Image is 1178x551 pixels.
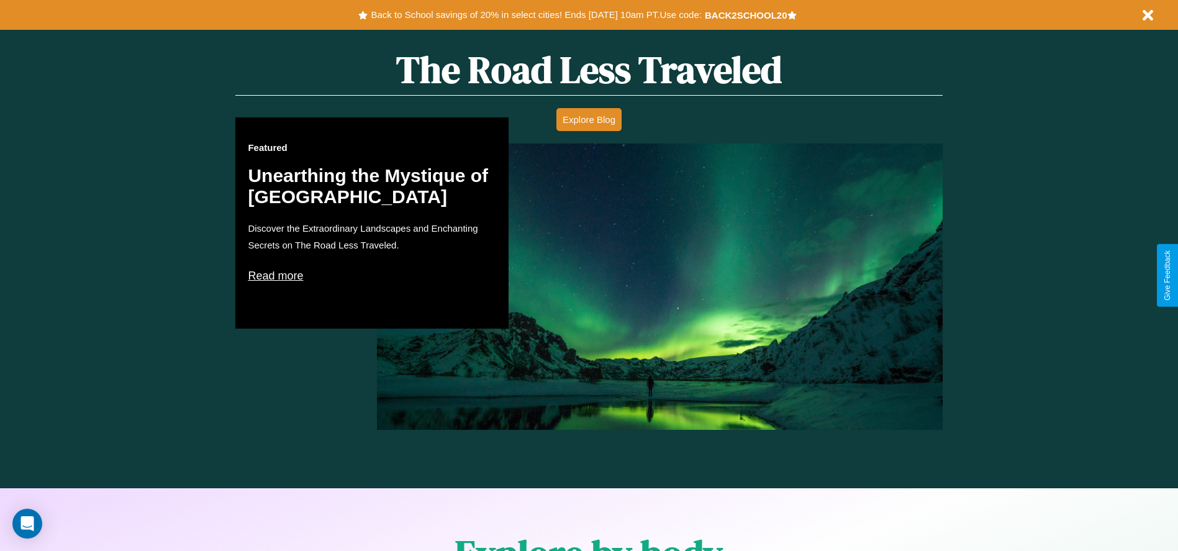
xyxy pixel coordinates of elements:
h3: Featured [248,142,496,153]
b: BACK2SCHOOL20 [705,10,787,20]
p: Discover the Extraordinary Landscapes and Enchanting Secrets on The Road Less Traveled. [248,220,496,253]
p: Read more [248,266,496,286]
button: Back to School savings of 20% in select cities! Ends [DATE] 10am PT.Use code: [368,6,704,24]
div: Open Intercom Messenger [12,509,42,539]
button: Explore Blog [556,108,622,131]
div: Give Feedback [1163,250,1172,301]
h1: The Road Less Traveled [235,44,942,96]
h2: Unearthing the Mystique of [GEOGRAPHIC_DATA] [248,165,496,207]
